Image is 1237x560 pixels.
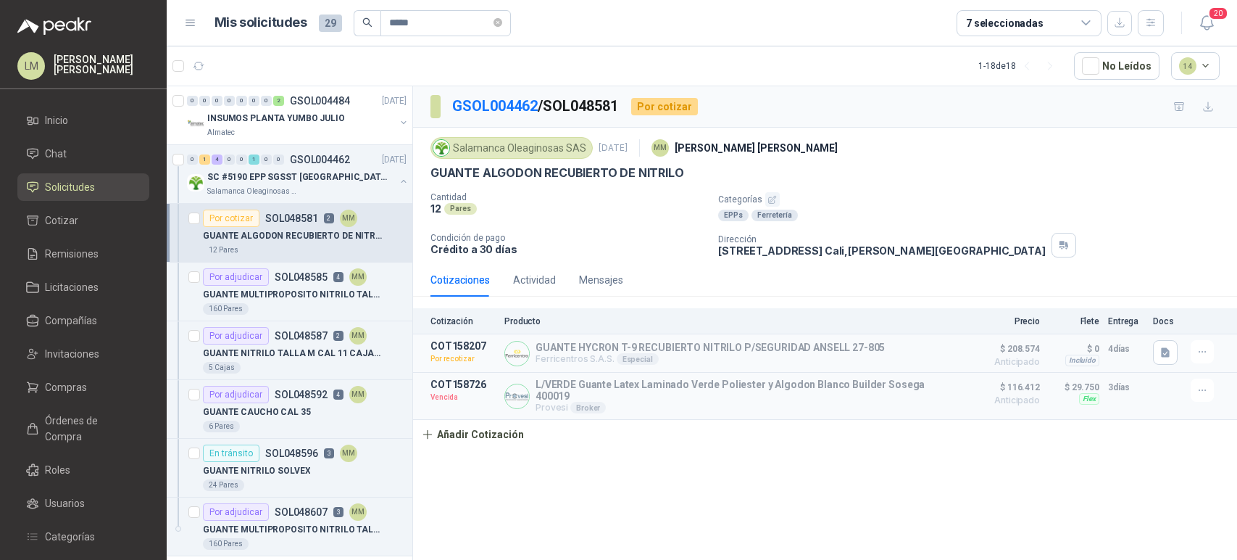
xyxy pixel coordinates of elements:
span: Remisiones [45,246,99,262]
p: / SOL048581 [452,95,620,118]
p: Cantidad [430,192,707,202]
p: [PERSON_NAME] [PERSON_NAME] [675,140,838,156]
p: INSUMOS PLANTA YUMBO JULIO [207,112,345,125]
p: [DATE] [382,94,407,108]
p: SOL048596 [265,448,318,458]
p: [DATE] [382,153,407,167]
p: Entrega [1108,316,1144,326]
p: GUANTE CAUCHO CAL 35 [203,405,311,419]
p: 3 [324,448,334,458]
a: Licitaciones [17,273,149,301]
p: 2 [333,331,343,341]
p: GUANTE NITRILO TALLA M CAL 11 CAJAx100UND [203,347,383,361]
p: Docs [1153,316,1182,326]
div: Por adjudicar [203,327,269,345]
div: 24 Pares [203,479,244,491]
p: SOL048592 [275,390,328,400]
img: Company Logo [505,342,529,366]
span: close-circle [493,18,502,27]
div: En tránsito [203,445,259,462]
a: Cotizar [17,207,149,234]
span: Categorías [45,529,95,545]
p: SOL048581 [265,213,318,223]
div: 160 Pares [203,538,249,550]
div: 4 [212,155,222,165]
p: Vencida [430,390,496,405]
p: 4 [333,272,343,282]
p: GUANTE ALGODON RECUBIERTO DE NITRILO [203,229,383,243]
p: GSOL004484 [290,96,350,106]
div: Por adjudicar [203,268,269,286]
a: Por adjudicarSOL0485854MMGUANTE MULTIPROPOSITO NITRILO TALLA 10160 Pares [167,263,412,321]
p: [PERSON_NAME] [PERSON_NAME] [54,54,149,75]
a: Compañías [17,307,149,334]
div: 6 Pares [203,421,240,432]
div: Salamanca Oleaginosas SAS [430,137,593,159]
span: Chat [45,146,67,162]
a: Por adjudicarSOL0485924MMGUANTE CAUCHO CAL 356 Pares [167,380,412,439]
div: 1 - 18 de 18 [978,54,1062,78]
p: 3 [333,507,343,517]
p: 3 días [1108,379,1144,396]
div: 0 [224,155,235,165]
a: Compras [17,374,149,401]
div: Flex [1079,393,1099,405]
span: 29 [319,15,342,32]
div: 0 [249,96,259,106]
p: L/VERDE Guante Latex Laminado Verde Poliester y Algodon Blanco Builder Sosega 400019 [536,379,959,402]
p: [STREET_ADDRESS] Cali , [PERSON_NAME][GEOGRAPHIC_DATA] [718,244,1046,257]
div: MM [349,327,367,345]
span: Solicitudes [45,179,95,195]
p: GUANTE NITRILO SOLVEX [203,464,310,478]
span: Compras [45,379,87,395]
a: Por adjudicarSOL0485872MMGUANTE NITRILO TALLA M CAL 11 CAJAx100UND5 Cajas [167,321,412,380]
div: Broker [570,402,606,413]
p: Categorías [718,192,1231,207]
p: GSOL004462 [290,155,350,165]
a: Inicio [17,107,149,134]
p: Dirección [718,234,1046,244]
p: 4 días [1108,340,1144,358]
a: GSOL004462 [452,97,538,115]
div: 2 [273,96,284,106]
div: EPPs [718,210,749,221]
a: Órdenes de Compra [17,407,149,450]
span: Órdenes de Compra [45,413,136,445]
div: Ferretería [751,210,798,221]
div: Por adjudicar [203,386,269,403]
p: GUANTE HYCRON T-9 RECUBIERTO NITRILO P/SEGURIDAD ANSELL 27-805 [536,342,885,353]
p: 12 [430,202,441,215]
p: GUANTE MULTIPROPOSITO NITRILO TALLA 9 [203,523,383,537]
p: Producto [504,316,959,326]
div: 0 [187,96,198,106]
p: SOL048607 [275,507,328,517]
p: SC #5190 EPP SGSST [GEOGRAPHIC_DATA] [207,170,388,184]
div: 160 Pares [203,303,249,315]
div: MM [349,268,367,286]
div: MM [651,139,669,157]
div: Cotizaciones [430,272,490,288]
span: Inicio [45,112,68,128]
div: Mensajes [579,272,623,288]
div: 0 [261,155,272,165]
span: $ 116.412 [967,379,1040,396]
div: Por adjudicar [203,503,269,521]
div: 0 [187,155,198,165]
span: Compañías [45,313,97,329]
a: En tránsitoSOL0485963MMGUANTE NITRILO SOLVEX24 Pares [167,439,412,498]
a: Categorías [17,523,149,551]
img: Company Logo [187,115,204,133]
p: Provesi [536,402,959,413]
div: MM [349,386,367,403]
p: [DATE] [599,141,628,155]
p: Almatec [207,127,235,139]
p: $ 0 [1049,340,1099,358]
div: 0 [261,96,272,106]
div: MM [349,503,367,521]
div: 0 [236,96,247,106]
div: Actividad [513,272,556,288]
p: Crédito a 30 días [430,243,707,255]
div: LM [17,52,45,80]
p: Salamanca Oleaginosas SAS [207,186,299,197]
span: Usuarios [45,495,85,511]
